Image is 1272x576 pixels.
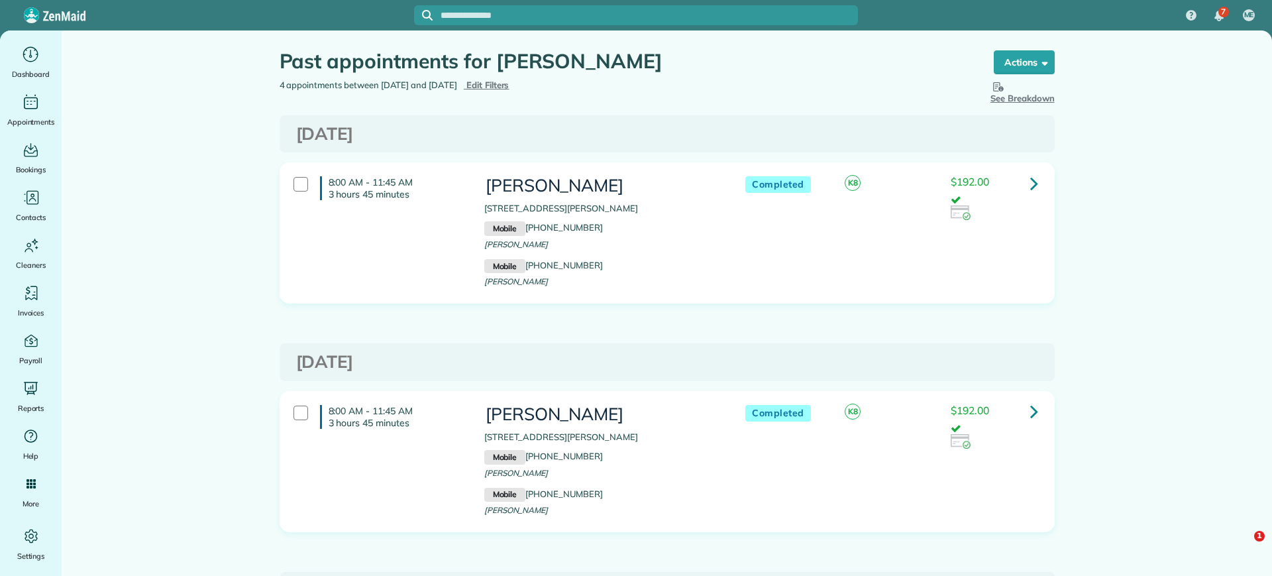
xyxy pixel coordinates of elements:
[484,222,603,233] a: Mobile[PHONE_NUMBER]
[1227,531,1259,563] iframe: Intercom live chat
[484,431,719,444] p: [STREET_ADDRESS][PERSON_NAME]
[19,354,43,367] span: Payroll
[280,50,969,72] h1: Past appointments for [PERSON_NAME]
[484,202,719,215] p: [STREET_ADDRESS][PERSON_NAME]
[484,176,719,196] h3: [PERSON_NAME]
[18,306,44,319] span: Invoices
[990,79,1055,105] button: See Breakdown
[329,417,464,429] p: 3 hours 45 minutes
[16,211,46,224] span: Contacts
[745,176,811,193] span: Completed
[5,139,56,176] a: Bookings
[296,125,1038,144] h3: [DATE]
[5,91,56,129] a: Appointments
[845,404,861,420] span: K8
[23,449,39,463] span: Help
[5,187,56,224] a: Contacts
[990,79,1055,103] span: See Breakdown
[16,163,46,176] span: Bookings
[5,44,56,81] a: Dashboard
[951,175,989,188] span: $192.00
[466,80,509,90] span: Edit Filters
[484,221,525,236] small: Mobile
[1244,10,1254,21] span: ME
[414,10,433,21] button: Focus search
[1221,7,1226,17] span: 7
[484,468,549,478] span: [PERSON_NAME]
[5,235,56,272] a: Cleaners
[484,451,603,461] a: Mobile[PHONE_NUMBER]
[320,176,464,200] h4: 8:00 AM - 11:45 AM
[484,259,525,274] small: Mobile
[951,404,989,417] span: $192.00
[484,488,525,502] small: Mobile
[422,10,433,21] svg: Focus search
[845,175,861,191] span: K8
[12,68,50,81] span: Dashboard
[5,282,56,319] a: Invoices
[5,378,56,415] a: Reports
[23,497,39,510] span: More
[18,402,44,415] span: Reports
[296,353,1038,372] h3: [DATE]
[484,505,549,515] span: [PERSON_NAME]
[484,450,525,465] small: Mobile
[484,239,549,249] span: [PERSON_NAME]
[1254,531,1265,542] span: 1
[5,526,56,563] a: Settings
[320,405,464,429] h4: 8:00 AM - 11:45 AM
[5,330,56,367] a: Payroll
[5,426,56,463] a: Help
[484,260,603,270] a: Mobile[PHONE_NUMBER]
[7,115,55,129] span: Appointments
[484,405,719,424] h3: [PERSON_NAME]
[951,205,971,220] img: icon_credit_card_success-27c2c4fc500a7f1a58a13ef14842cb958d03041fefb464fd2e53c949a5770e83.png
[270,79,667,92] div: 4 appointments between [DATE] and [DATE]
[951,434,971,449] img: icon_credit_card_success-27c2c4fc500a7f1a58a13ef14842cb958d03041fefb464fd2e53c949a5770e83.png
[17,549,45,563] span: Settings
[1205,1,1233,30] div: 7 unread notifications
[994,50,1055,74] button: Actions
[484,276,549,286] span: [PERSON_NAME]
[329,188,464,200] p: 3 hours 45 minutes
[16,259,46,272] span: Cleaners
[745,405,811,422] span: Completed
[464,80,509,90] a: Edit Filters
[484,489,603,499] a: Mobile[PHONE_NUMBER]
